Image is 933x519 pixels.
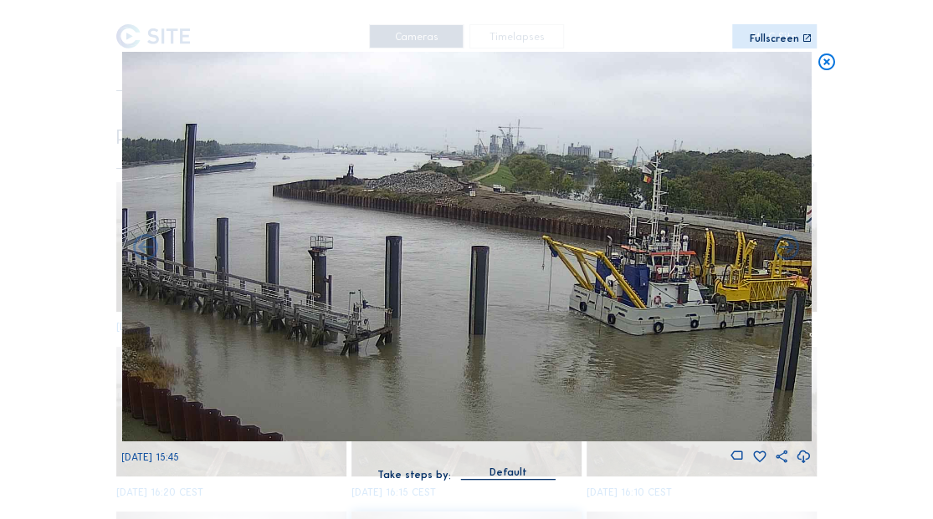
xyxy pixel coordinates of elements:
[490,465,527,480] div: Default
[377,470,451,480] div: Take steps by:
[131,233,161,263] i: Forward
[121,52,811,441] img: Image
[460,465,556,479] div: Default
[750,33,799,43] div: Fullscreen
[121,451,179,463] span: [DATE] 15:45
[772,233,802,263] i: Back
